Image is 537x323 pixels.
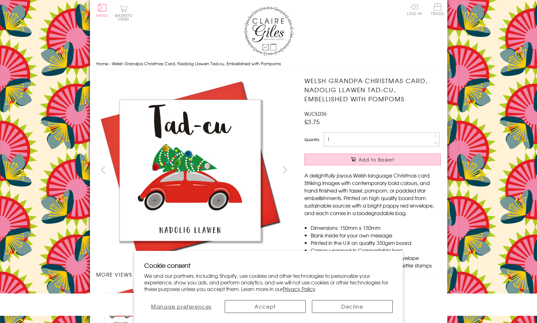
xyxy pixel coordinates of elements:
a: Home [96,61,108,66]
button: Menu [96,4,108,17]
span: WJOL036 [304,110,327,117]
p: We and our partners, including Shopify, use cookies and other technologies to personalize your ex... [144,273,393,292]
img: Welsh Grandpa Christmas Card, Nadolig Llawen Tad-cu, Embellished with Pompoms [96,76,284,264]
button: Add to Basket [304,154,441,165]
img: Welsh Grandpa Christmas Card, Nadolig Llawen Tad-cu, Embellished with Pompoms [292,76,480,264]
label: Quantity [304,137,319,142]
button: prev [96,163,110,177]
span: Manage preferences [151,303,212,310]
h3: More views [96,271,292,278]
button: Manage preferences [144,300,218,313]
button: Decline [312,300,393,313]
span: Welsh Grandpa Christmas Card, Nadolig Llawen Tad-cu, Embellished with Pompoms [112,61,281,66]
a: Log In [407,3,422,15]
span: 0 items [118,13,132,22]
span: › [109,61,111,66]
span: Menu [96,13,108,18]
img: Claire Giles Greetings Cards [244,6,294,56]
a: Trade [431,3,444,17]
span: Trade [431,3,444,15]
span: Add to Basket [359,156,394,163]
button: Accept [225,300,306,313]
button: next [278,163,292,177]
a: Privacy Policy [283,285,315,293]
li: Blank inside for your own message [311,231,441,239]
li: Dimensions: 150mm x 150mm [311,224,441,231]
h1: Welsh Grandpa Christmas Card, Nadolig Llawen Tad-cu, Embellished with Pompoms [304,76,441,103]
li: Comes wrapped in Compostable bag [311,246,441,254]
span: £3.75 [304,117,320,126]
li: Printed in the U.K on quality 350gsm board [311,239,441,246]
h2: Cookie consent [144,261,393,270]
nav: breadcrumbs [96,57,441,70]
p: A delightfully joyous Welsh language Christmas card. Striking images with contemporary bold colou... [304,172,441,217]
button: Basket0 items [115,5,132,21]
